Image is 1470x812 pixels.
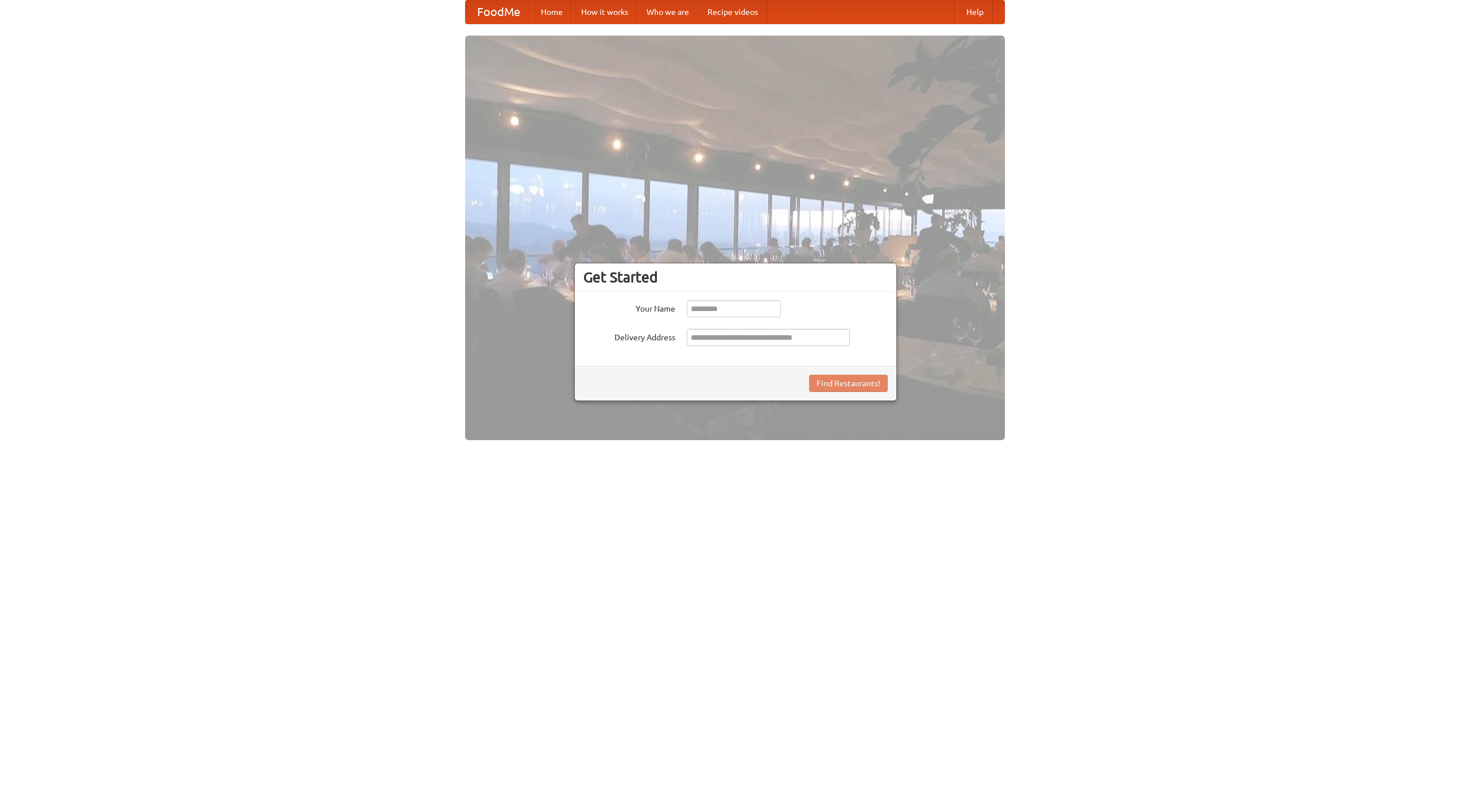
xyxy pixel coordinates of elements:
a: Home [532,1,572,24]
label: Your Name [583,300,675,314]
a: Recipe videos [698,1,767,24]
a: Help [957,1,993,24]
button: Find Restaurants! [809,375,888,392]
a: FoodMe [466,1,532,24]
a: How it works [572,1,637,24]
h3: Get Started [583,269,888,286]
label: Delivery Address [583,329,675,343]
a: Who we are [637,1,698,24]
